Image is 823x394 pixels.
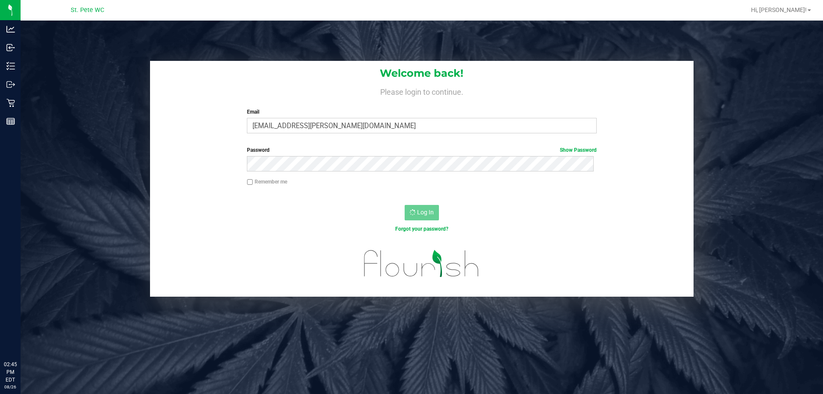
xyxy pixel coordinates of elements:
[354,242,490,286] img: flourish_logo.svg
[71,6,104,14] span: St. Pete WC
[4,361,17,384] p: 02:45 PM EDT
[6,80,15,89] inline-svg: Outbound
[6,25,15,33] inline-svg: Analytics
[405,205,439,220] button: Log In
[247,178,287,186] label: Remember me
[417,209,434,216] span: Log In
[6,99,15,107] inline-svg: Retail
[751,6,807,13] span: Hi, [PERSON_NAME]!
[6,43,15,52] inline-svg: Inbound
[150,86,694,96] h4: Please login to continue.
[560,147,597,153] a: Show Password
[247,179,253,185] input: Remember me
[247,147,270,153] span: Password
[247,108,596,116] label: Email
[395,226,448,232] a: Forgot your password?
[6,62,15,70] inline-svg: Inventory
[6,117,15,126] inline-svg: Reports
[4,384,17,390] p: 08/26
[150,68,694,79] h1: Welcome back!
